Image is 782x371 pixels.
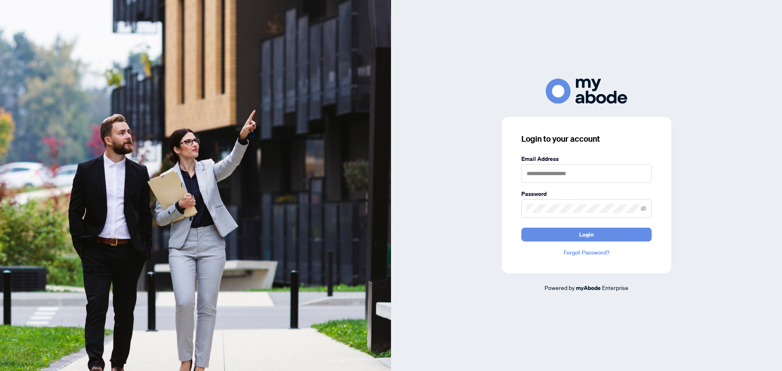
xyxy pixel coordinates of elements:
[521,228,652,241] button: Login
[546,79,627,103] img: ma-logo
[576,283,601,292] a: myAbode
[521,154,652,163] label: Email Address
[641,206,646,211] span: eye-invisible
[545,284,575,291] span: Powered by
[521,189,652,198] label: Password
[521,133,652,145] h3: Login to your account
[579,228,594,241] span: Login
[602,284,628,291] span: Enterprise
[521,248,652,257] a: Forgot Password?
